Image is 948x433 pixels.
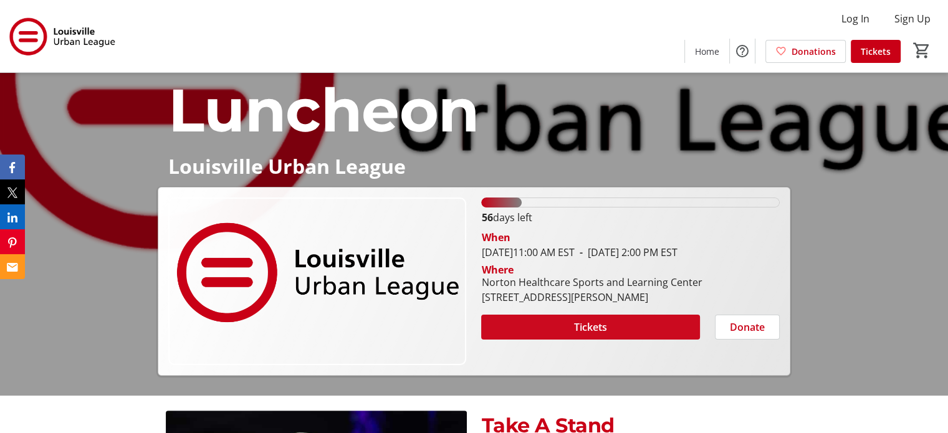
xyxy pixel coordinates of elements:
button: Donate [715,315,780,340]
span: Tickets [861,45,891,58]
div: [STREET_ADDRESS][PERSON_NAME] [481,290,702,305]
span: Sign Up [894,11,931,26]
a: Home [685,40,729,63]
p: days left [481,210,779,225]
button: Log In [831,9,879,29]
div: Where [481,265,513,275]
img: Campaign CTA Media Photo [168,197,466,365]
span: 56 [481,211,492,224]
button: Help [730,39,755,64]
div: 13.584999999999999% of fundraising goal reached [481,197,779,207]
button: Cart [911,39,933,62]
span: Home [695,45,719,58]
p: Louisville Urban League [168,155,780,177]
a: Donations [765,40,846,63]
span: - [574,245,587,259]
span: Tickets [574,320,607,335]
button: Sign Up [884,9,941,29]
span: Donate [730,320,765,335]
button: Tickets [481,315,699,340]
span: Log In [841,11,869,26]
span: [DATE] 11:00 AM EST [481,245,574,259]
div: When [481,230,510,245]
div: Norton Healthcare Sports and Learning Center [481,275,702,290]
span: Donations [792,45,836,58]
span: [DATE] 2:00 PM EST [574,245,677,259]
img: Louisville Urban League's Logo [7,5,118,67]
a: Tickets [851,40,901,63]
